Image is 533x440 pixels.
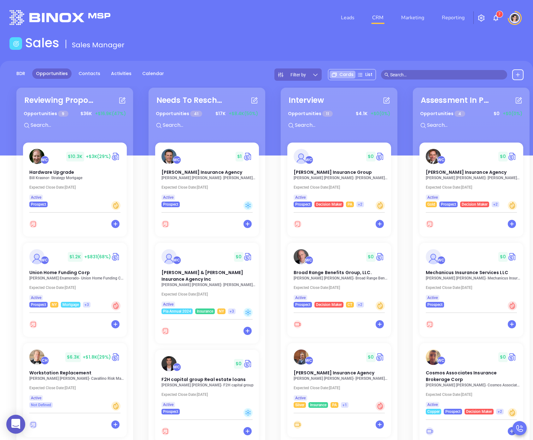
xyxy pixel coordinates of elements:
[426,121,521,129] input: Search...
[426,370,497,383] span: Cosmos Associates Insurance Brokerage Corp
[234,359,243,369] span: $ 0
[437,156,445,164] div: Walter Contreras
[161,383,256,387] p: Farrukh Hasanov - F2H capital group
[427,201,435,208] span: Gold
[419,243,523,308] a: profileWalter Contreras$0Circle dollarMechanicus Insurance Services LLC[PERSON_NAME] [PERSON_NAME...
[493,201,498,208] span: +2
[366,152,375,161] span: $ 0
[294,176,388,180] p: Lee Anderson - Anderson Insurance Group
[421,95,490,106] div: Assessment In Progress
[85,301,89,308] span: +3
[29,269,90,276] span: Union Home Funding Corp
[355,71,374,79] div: List
[243,201,253,210] div: Cold
[83,354,111,360] span: +$1.8K (29%)
[498,408,502,415] span: +2
[111,252,120,261] a: Quote
[243,408,253,417] div: Cold
[508,252,517,261] img: Quote
[426,285,520,290] p: Expected Close Date: [DATE]
[295,402,304,408] span: Silver
[111,152,120,161] img: Quote
[243,359,253,368] img: Quote
[310,402,326,408] span: Insurance
[111,402,120,411] div: Warm
[243,252,253,261] a: Quote
[29,276,124,280] p: Juan Enamorado - Union Home Funding Corp
[384,73,389,77] span: search
[496,11,503,17] sup: 7
[214,109,227,119] span: $ 17K
[243,152,253,161] a: Quote
[32,68,72,79] a: Opportunities
[376,152,385,161] a: Quote
[322,111,332,117] span: 11
[31,402,51,408] span: Not Defined
[156,108,202,120] p: Opportunities
[427,194,438,201] span: Active
[156,95,226,106] div: Needs To Reschedule
[138,68,168,79] a: Calendar
[287,343,391,408] a: profileWalter Contreras$0Circle dollar[PERSON_NAME] Insurance Agency[PERSON_NAME] [PERSON_NAME]- ...
[477,14,485,22] img: iconSetting
[294,370,375,376] span: Meagher Insurance Agency
[305,356,313,365] div: Walter Contreras
[289,95,324,106] div: Interview
[354,109,369,119] span: $ 4.1K
[294,269,372,276] span: Broad Range Benefits Group, LLC.
[161,149,177,164] img: Simmerer Insurance Agency
[229,110,258,117] span: +$8.4K (50%)
[29,176,124,180] p: Bill Krasnor - Strategy Mortgage
[230,308,234,315] span: +3
[366,252,375,262] span: $ 0
[23,243,127,308] a: profileWalter Contreras$1.2K+$831(68%)Circle dollarUnion Home Funding Corp[PERSON_NAME] Enamorado...
[358,301,362,308] span: +2
[316,201,342,208] span: Decision Maker
[31,395,41,402] span: Active
[23,143,127,207] a: profileWalter Contreras$10.3K+$3K(29%)Circle dollarHardware UpgradeBill Krasnor- Strategy Mortgag...
[426,392,520,397] p: Expected Close Date: [DATE]
[330,71,355,79] div: Cards
[427,401,438,408] span: Active
[111,301,120,310] div: Hot
[161,176,256,180] p: Philip Simmerer - Simmerer Insurance Agency
[427,408,440,415] span: Copper
[498,352,507,362] span: $ 0
[86,153,111,160] span: +$3K (29%)
[111,352,120,362] a: Quote
[508,152,517,161] a: Quote
[426,349,441,365] img: Cosmos Associates Insurance Brokerage Corp
[454,111,465,117] span: 4
[234,252,243,262] span: $ 0
[155,143,259,207] a: profileWalter Contreras$1Circle dollar[PERSON_NAME] Insurance Agency[PERSON_NAME] [PERSON_NAME]- ...
[498,152,507,161] span: $ 0
[161,269,243,282] span: Forman & Murray Insurance Agency Inc
[376,252,385,261] img: Quote
[161,283,256,287] p: Heather Murray - Forman & Murray Insurance Agency Inc.
[426,249,441,264] img: Mechanicus Insurance Services LLC
[295,395,306,402] span: Active
[190,111,202,117] span: 41
[508,408,517,417] div: Warm
[508,352,517,362] img: Quote
[370,11,386,24] a: CRM
[66,152,84,161] span: $ 10.3K
[294,376,388,381] p: Paul Meagher - Meagher Insurance Agency
[31,301,46,308] span: Prospect
[466,408,492,415] span: Decision Maker
[376,352,385,362] img: Quote
[305,256,313,264] div: Walter Contreras
[31,194,41,201] span: Active
[161,392,256,397] p: Expected Close Date: [DATE]
[84,254,111,260] span: +$831 (68%)
[498,12,501,16] span: 7
[366,352,375,362] span: $ 0
[161,356,177,371] img: F2H capital group Real estate loans
[419,343,523,414] a: profileWalter Contreras$0Circle dollarCosmos Associates Insurance Brokerage Corp[PERSON_NAME] [PE...
[29,386,124,390] p: Expected Close Date: [DATE]
[75,68,104,79] a: Contacts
